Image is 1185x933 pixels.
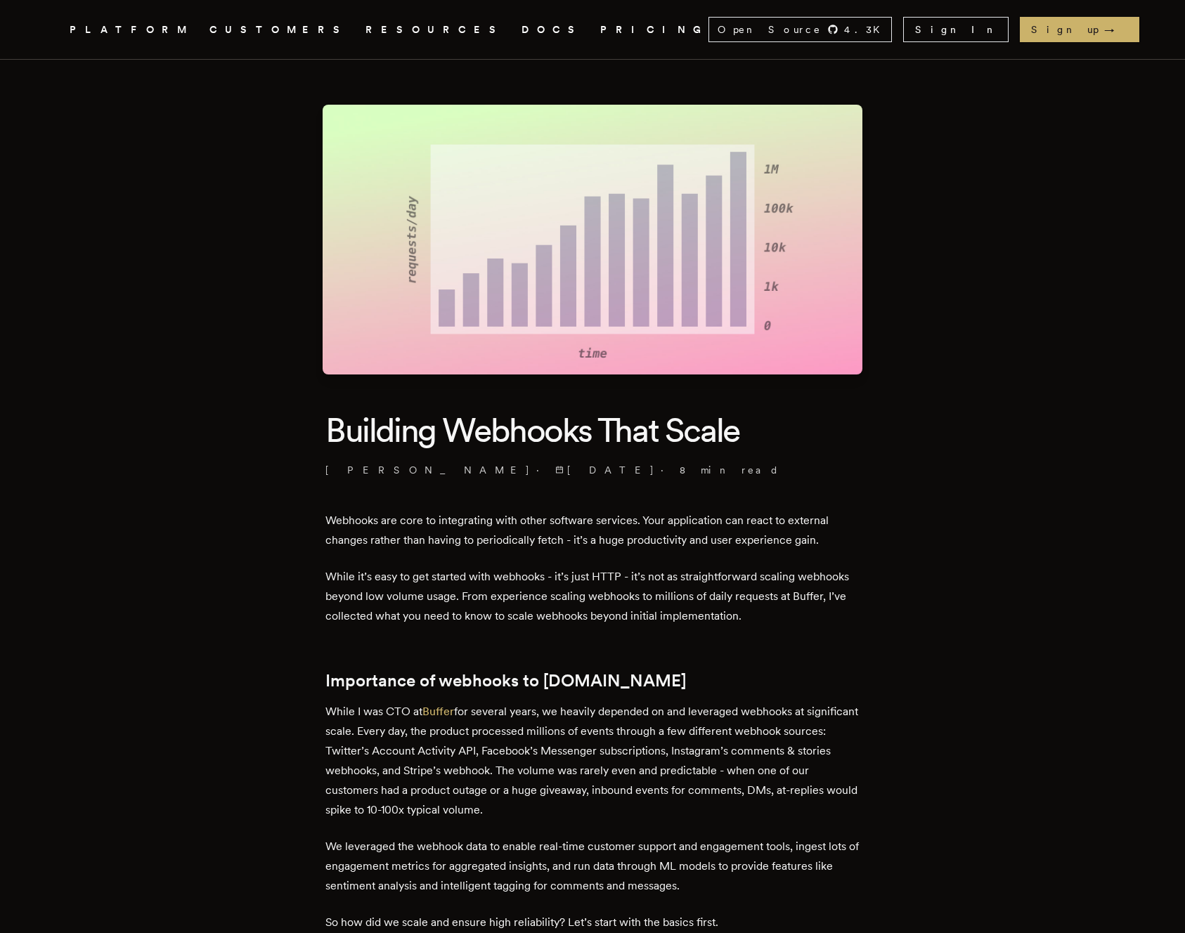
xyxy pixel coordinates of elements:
p: While I was CTO at for several years, we heavily depended on and leveraged webhooks at significan... [325,702,860,820]
span: [DATE] [555,463,655,477]
button: RESOURCES [365,21,505,39]
img: Featured image for Building Webhooks That Scale blog post [323,105,862,374]
button: PLATFORM [70,21,193,39]
p: · · [325,463,860,477]
a: CUSTOMERS [209,21,349,39]
a: DOCS [522,21,583,39]
span: Open Source [718,22,822,37]
span: 4.3 K [844,22,888,37]
p: We leveraged the webhook data to enable real-time customer support and engagement tools, ingest l... [325,837,860,896]
a: Buffer [422,705,454,718]
p: Webhooks are core to integrating with other software services. Your application can react to exte... [325,511,860,550]
a: Sign up [1020,17,1139,42]
a: Sign In [903,17,1009,42]
h2: Importance of webhooks to [DOMAIN_NAME] [325,671,860,691]
span: 8 min read [680,463,779,477]
a: PRICING [600,21,708,39]
a: [PERSON_NAME] [325,463,531,477]
span: → [1104,22,1128,37]
p: So how did we scale and ensure high reliability? Let’s start with the basics first. [325,913,860,932]
h1: Building Webhooks That Scale [325,408,860,452]
p: While it’s easy to get started with webhooks - it’s just HTTP - it’s not as straightforward scali... [325,567,860,626]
